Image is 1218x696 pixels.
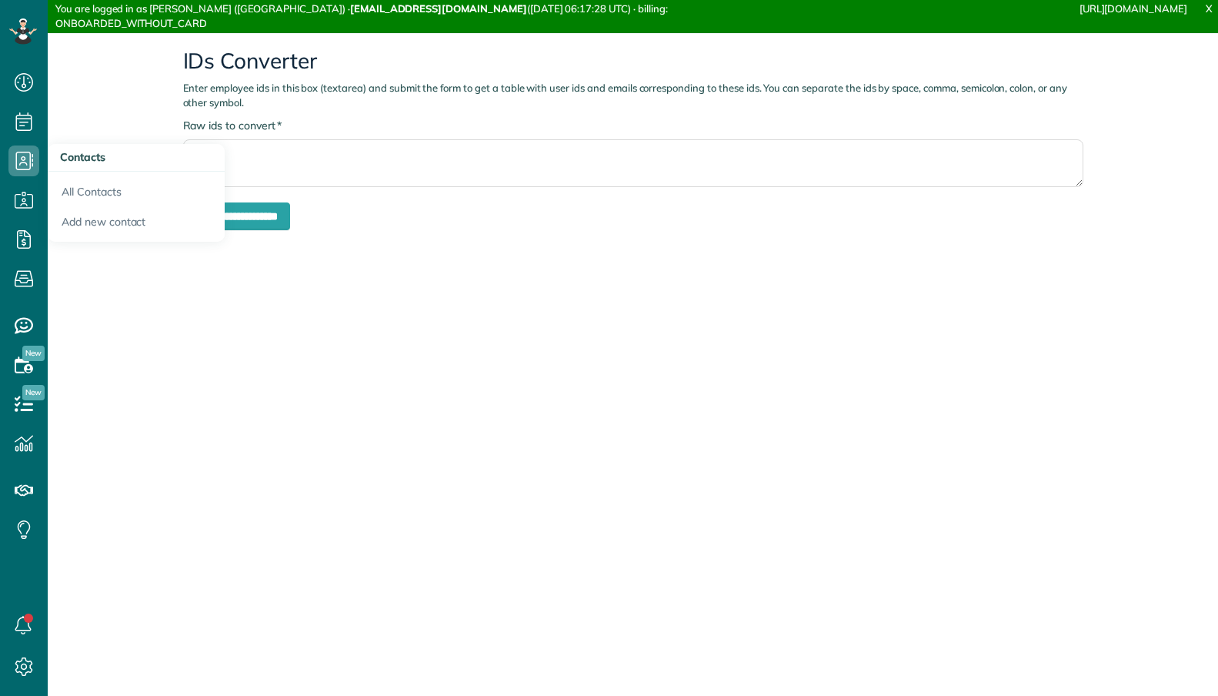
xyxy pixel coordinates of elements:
a: All Contacts [48,172,225,207]
a: Add new contact [48,207,225,243]
h2: IDs Converter [183,49,1083,73]
p: Enter employee ids in this box (textarea) and submit the form to get a table with user ids and em... [183,81,1083,110]
strong: [EMAIL_ADDRESS][DOMAIN_NAME] [350,2,527,15]
a: [URL][DOMAIN_NAME] [1080,2,1187,15]
span: New [22,385,45,400]
span: New [22,346,45,361]
label: Raw ids to convert [183,118,282,133]
span: Contacts [60,150,105,164]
